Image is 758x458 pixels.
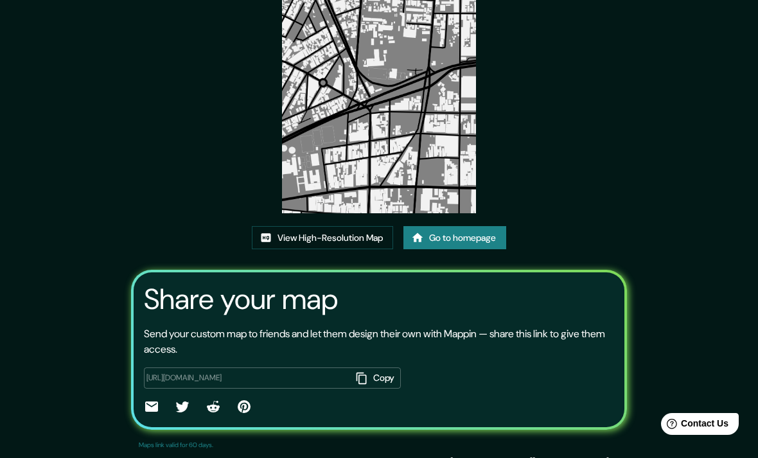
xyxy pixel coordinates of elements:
a: Go to homepage [403,226,506,250]
button: Copy [351,367,401,389]
iframe: Help widget launcher [644,408,744,444]
a: View High-Resolution Map [252,226,393,250]
p: Send your custom map to friends and let them design their own with Mappin — share this link to gi... [144,326,614,357]
p: Maps link valid for 60 days. [139,440,213,450]
h3: Share your map [144,283,338,316]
